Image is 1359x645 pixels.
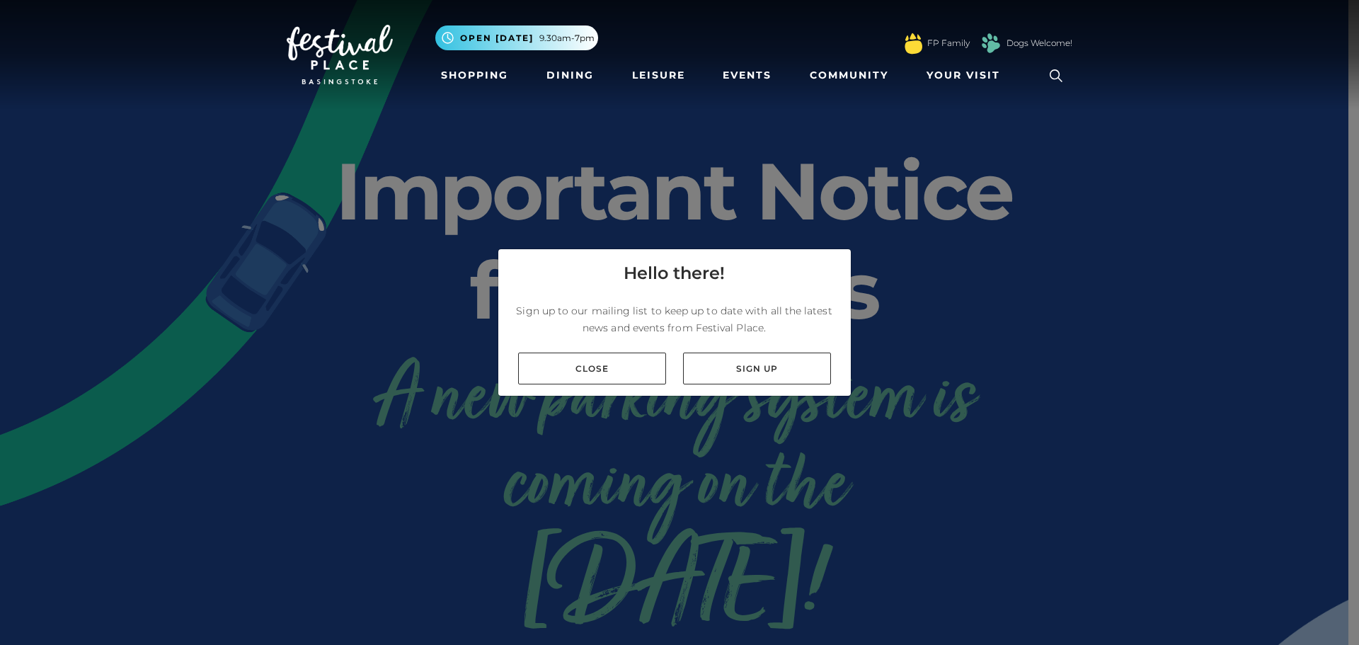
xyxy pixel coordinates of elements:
[541,62,600,89] a: Dining
[624,261,725,286] h4: Hello there!
[518,353,666,384] a: Close
[539,32,595,45] span: 9.30am-7pm
[927,68,1000,83] span: Your Visit
[626,62,691,89] a: Leisure
[435,62,514,89] a: Shopping
[435,25,598,50] button: Open [DATE] 9.30am-7pm
[1007,37,1072,50] a: Dogs Welcome!
[804,62,894,89] a: Community
[683,353,831,384] a: Sign up
[287,25,393,84] img: Festival Place Logo
[921,62,1013,89] a: Your Visit
[460,32,534,45] span: Open [DATE]
[510,302,839,336] p: Sign up to our mailing list to keep up to date with all the latest news and events from Festival ...
[927,37,970,50] a: FP Family
[717,62,777,89] a: Events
